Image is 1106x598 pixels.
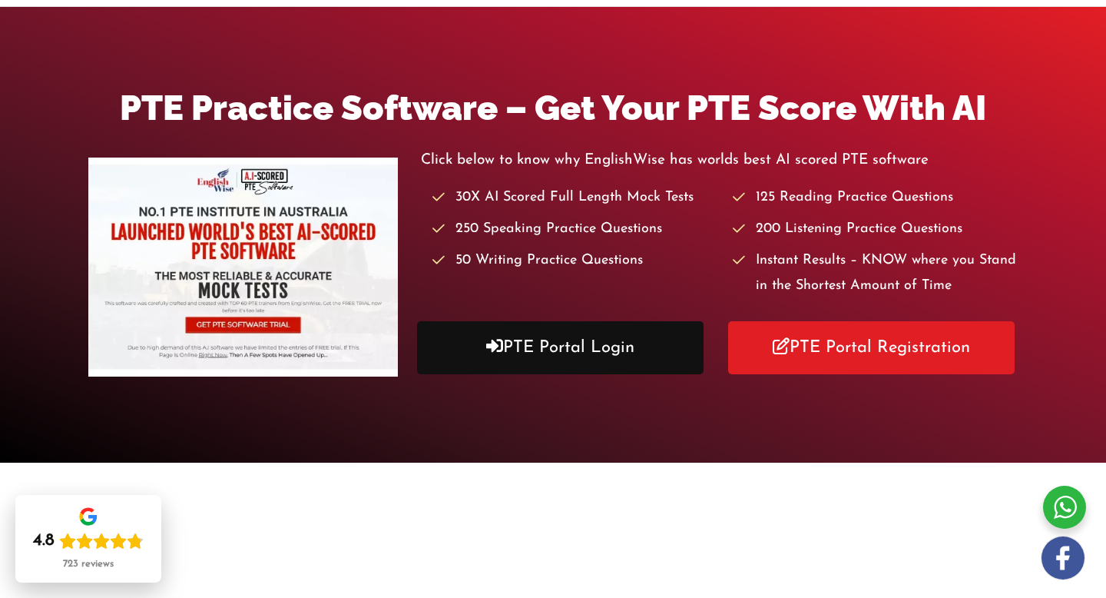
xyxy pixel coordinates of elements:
[33,530,144,552] div: Rating: 4.8 out of 5
[88,84,1018,132] h1: PTE Practice Software – Get Your PTE Score With AI
[728,321,1015,374] a: PTE Portal Registration
[733,248,1018,300] li: Instant Results – KNOW where you Stand in the Shortest Amount of Time
[1041,537,1084,580] img: white-facebook.png
[417,321,704,374] a: PTE Portal Login
[63,558,114,570] div: 723 reviews
[733,185,1018,211] li: 125 Reading Practice Questions
[432,248,717,274] li: 50 Writing Practice Questions
[432,185,717,211] li: 30X AI Scored Full Length Mock Tests
[421,148,1017,173] p: Click below to know why EnglishWise has worlds best AI scored PTE software
[33,530,55,552] div: 4.8
[432,217,717,242] li: 250 Speaking Practice Questions
[733,217,1018,242] li: 200 Listening Practice Questions
[88,158,398,377] img: pte-institute-main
